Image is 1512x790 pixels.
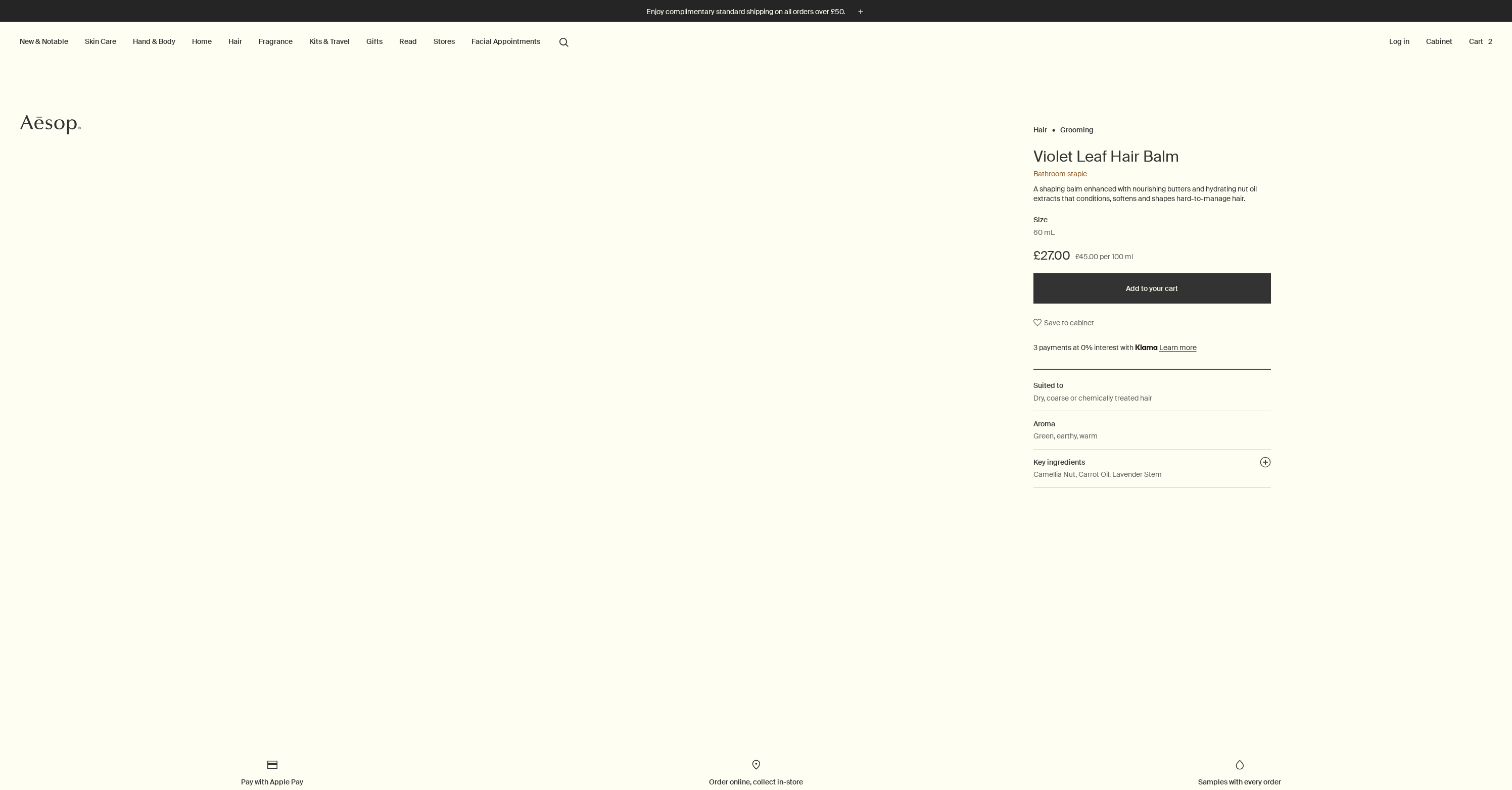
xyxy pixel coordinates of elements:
button: Save to cabinet [1033,314,1094,332]
div: Violet Leaf Hair Balm [504,297,1008,320]
a: Aesop [18,112,83,140]
button: Cart2 [1467,35,1494,48]
span: Samples with every order [1198,777,1281,786]
span: £27.00 [1033,248,1070,264]
button: previous slide [708,298,731,320]
span: Key ingredients [1033,458,1085,467]
button: next slide [781,298,804,320]
button: Enjoy complimentary standard shipping on all orders over £50. [646,6,866,18]
p: A shaping balm enhanced with nourishing butters and hydrating nut oil extracts that conditions, s... [1033,184,1271,204]
img: Icon of a location pin [750,759,762,771]
a: Grooming [1060,125,1094,130]
a: Gifts [364,35,385,48]
h2: Aroma [1033,418,1271,429]
button: Log in [1387,35,1411,48]
svg: Aesop [20,115,81,135]
span: £45.00 per 100 ml [1075,251,1133,263]
a: Hair [226,35,244,48]
h1: Violet Leaf Hair Balm [1033,146,1271,167]
nav: primary [18,22,573,62]
button: Add to your cart - £27.00 [1033,273,1271,304]
button: Key ingredients [1260,457,1271,471]
h2: Suited to [1033,380,1271,391]
p: Green, earthy, warm [1033,430,1098,441]
img: Card Icon [266,759,278,771]
nav: supplementary [1387,22,1494,62]
a: Home [190,35,214,48]
button: Stores [432,35,457,48]
a: Hair [1033,125,1047,130]
a: Fragrance [257,35,295,48]
p: Enjoy complimentary standard shipping on all orders over £50. [646,7,845,17]
button: New & Notable [18,35,70,48]
a: Hand & Body [131,35,177,48]
span: Pay with Apple Pay [241,777,303,786]
p: Dry, coarse or chemically treated hair [1033,392,1152,404]
a: Read [397,35,419,48]
a: Skin Care [83,35,118,48]
span: 60 mL [1033,228,1055,238]
img: Icon of a droplet [1234,759,1246,771]
a: Facial Appointments [469,35,542,48]
button: Open search [555,32,573,51]
h2: Size [1033,214,1271,226]
p: Camellia Nut, Carrot Oil, Lavender Stem [1033,469,1162,480]
span: Order online, collect in-store [709,777,803,786]
a: Kits & Travel [307,35,352,48]
a: Cabinet [1424,35,1454,48]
